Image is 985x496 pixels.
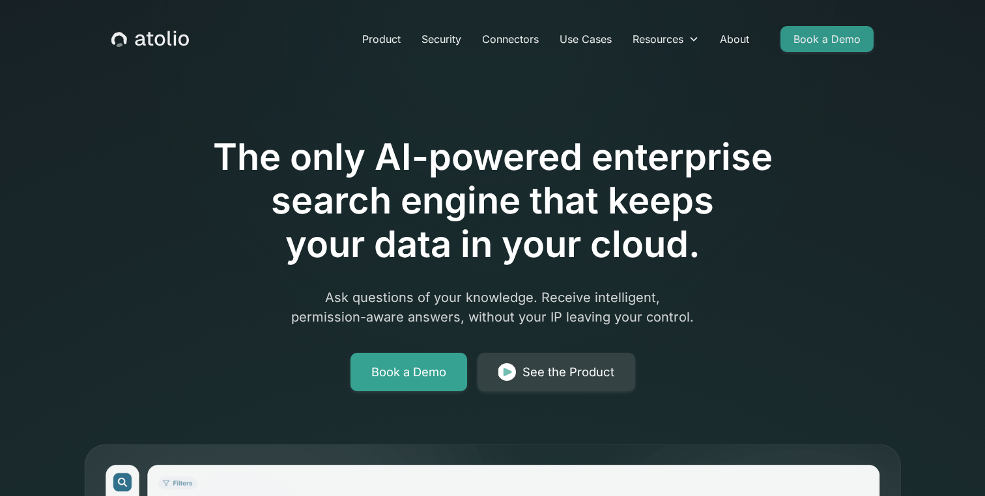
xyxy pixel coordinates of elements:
[549,26,622,52] a: Use Cases
[633,31,683,47] div: Resources
[159,135,826,267] h1: The only AI-powered enterprise search engine that keeps your data in your cloud.
[780,26,874,52] a: Book a Demo
[411,26,472,52] a: Security
[622,26,709,52] div: Resources
[352,26,411,52] a: Product
[111,31,189,48] a: home
[709,26,760,52] a: About
[350,353,467,392] a: Book a Demo
[242,288,743,327] p: Ask questions of your knowledge. Receive intelligent, permission-aware answers, without your IP l...
[522,363,614,381] div: See the Product
[472,26,549,52] a: Connectors
[478,353,635,392] a: See the Product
